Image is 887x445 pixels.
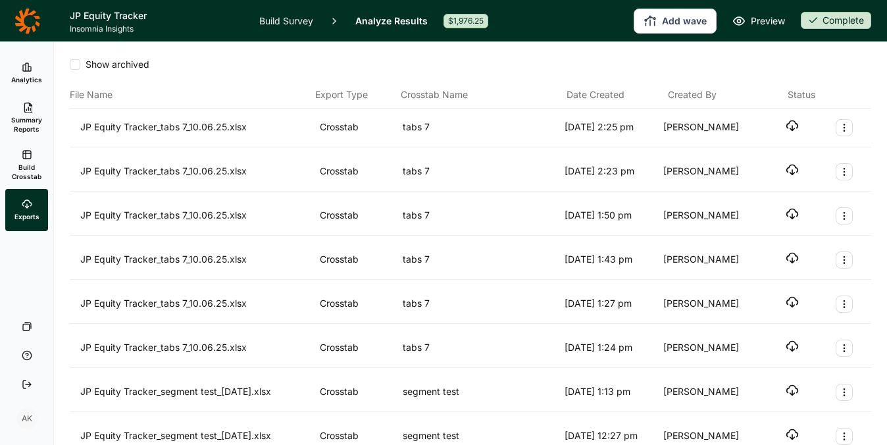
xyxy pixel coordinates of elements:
[836,251,853,269] button: Export Actions
[565,119,658,136] div: [DATE] 2:25 pm
[663,251,757,269] div: [PERSON_NAME]
[836,163,853,180] button: Export Actions
[801,12,871,30] button: Complete
[320,207,398,224] div: Crosstab
[565,296,658,313] div: [DATE] 1:27 pm
[80,163,315,180] div: JP Equity Tracker_tabs 7_10.06.25.xlsx
[80,296,315,313] div: JP Equity Tracker_tabs 7_10.06.25.xlsx
[668,87,764,103] div: Created By
[836,340,853,357] button: Export Actions
[320,163,398,180] div: Crosstab
[5,142,48,189] a: Build Crosstab
[16,408,38,429] div: AK
[786,207,799,221] button: Download file
[663,296,757,313] div: [PERSON_NAME]
[634,9,717,34] button: Add wave
[788,87,815,103] div: Status
[565,428,658,445] div: [DATE] 12:27 pm
[80,428,315,445] div: JP Equity Tracker_segment test_[DATE].xlsx
[320,119,398,136] div: Crosstab
[403,296,559,313] div: tabs 7
[320,251,398,269] div: Crosstab
[403,340,559,357] div: tabs 7
[786,428,799,441] button: Download file
[315,87,395,103] div: Export Type
[565,340,658,357] div: [DATE] 1:24 pm
[403,119,559,136] div: tabs 7
[663,119,757,136] div: [PERSON_NAME]
[786,340,799,353] button: Download file
[80,251,315,269] div: JP Equity Tracker_tabs 7_10.06.25.xlsx
[320,428,398,445] div: Crosstab
[663,163,757,180] div: [PERSON_NAME]
[836,296,853,313] button: Export Actions
[320,340,398,357] div: Crosstab
[751,13,785,29] span: Preview
[70,24,243,34] span: Insomnia Insights
[5,94,48,142] a: Summary Reports
[70,8,243,24] h1: JP Equity Tracker
[663,384,757,401] div: [PERSON_NAME]
[565,163,658,180] div: [DATE] 2:23 pm
[320,296,398,313] div: Crosstab
[5,52,48,94] a: Analytics
[565,384,658,401] div: [DATE] 1:13 pm
[80,119,315,136] div: JP Equity Tracker_tabs 7_10.06.25.xlsx
[663,340,757,357] div: [PERSON_NAME]
[786,251,799,265] button: Download file
[80,384,315,401] div: JP Equity Tracker_segment test_[DATE].xlsx
[786,163,799,176] button: Download file
[786,119,799,132] button: Download file
[786,384,799,397] button: Download file
[11,75,42,84] span: Analytics
[401,87,561,103] div: Crosstab Name
[403,384,559,401] div: segment test
[403,207,559,224] div: tabs 7
[11,115,43,134] span: Summary Reports
[80,207,315,224] div: JP Equity Tracker_tabs 7_10.06.25.xlsx
[444,14,488,28] div: $1,976.25
[80,58,149,71] span: Show archived
[403,428,559,445] div: segment test
[70,87,310,103] div: File Name
[11,163,43,181] span: Build Crosstab
[403,163,559,180] div: tabs 7
[403,251,559,269] div: tabs 7
[836,119,853,136] button: Export Actions
[663,207,757,224] div: [PERSON_NAME]
[836,207,853,224] button: Export Actions
[14,212,39,221] span: Exports
[565,207,658,224] div: [DATE] 1:50 pm
[836,428,853,445] button: Export Actions
[320,384,398,401] div: Crosstab
[836,384,853,401] button: Export Actions
[732,13,785,29] a: Preview
[786,296,799,309] button: Download file
[801,12,871,29] div: Complete
[663,428,757,445] div: [PERSON_NAME]
[80,340,315,357] div: JP Equity Tracker_tabs 7_10.06.25.xlsx
[5,189,48,231] a: Exports
[565,251,658,269] div: [DATE] 1:43 pm
[567,87,663,103] div: Date Created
